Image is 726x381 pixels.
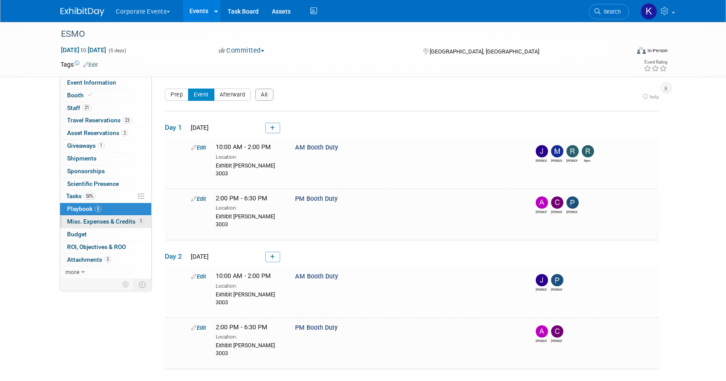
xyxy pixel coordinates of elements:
span: [DATE] [188,253,209,260]
a: Edit [83,62,98,68]
a: Attachments3 [60,254,151,266]
span: Event Information [67,79,116,86]
img: Pietro Fiorentino [566,196,579,209]
a: ROI, Objectives & ROO [60,241,151,253]
span: Travel Reservations [67,117,132,124]
button: All [255,89,274,101]
a: Shipments [60,153,151,165]
span: help [650,94,659,100]
a: Budget [60,228,151,241]
a: Scientific Presence [60,178,151,190]
td: Tags [60,60,98,69]
td: Personalize Event Tab Strip [118,279,134,290]
a: Travel Reservations23 [60,114,151,127]
span: more [65,268,79,275]
img: Megan Gorostiza [551,145,563,157]
span: 10:00 AM - 2:00 PM [216,143,271,151]
div: Adrian Wood [536,209,547,214]
div: John Dauselt [536,286,547,292]
a: Booth [60,89,151,102]
span: Day 2 [165,252,187,261]
div: ESMO [58,26,616,42]
div: Location: [216,152,282,161]
img: Keirsten Davis [641,3,657,20]
span: 23 [123,117,132,124]
a: Edit [191,324,206,331]
span: Shipments [67,155,96,162]
span: Asset Reservations [67,129,128,136]
a: Misc. Expenses & Credits1 [60,216,151,228]
div: Adrian Wood [536,338,547,343]
img: Ryen MacDonald [582,145,594,157]
span: PM Booth Duty [295,195,338,203]
a: Tasks50% [60,190,151,203]
span: 21 [82,104,91,111]
span: Scientific Presence [67,180,119,187]
span: AM Booth Duty [295,273,338,280]
span: 3 [104,256,111,263]
span: ROI, Objectives & ROO [67,243,126,250]
div: Jenna Lefkowits [536,157,547,163]
img: Adrian Wood [536,196,548,209]
span: Staff [67,104,91,111]
i: Booth reservation complete [88,93,92,97]
div: Location: [216,332,282,341]
span: 1 [138,218,144,224]
a: Edit [191,273,206,280]
div: Ryen MacDonald [582,157,593,163]
div: Ross Lenta [566,157,577,163]
img: John Dauselt [536,274,548,286]
span: Giveaways [67,142,104,149]
span: PM Booth Duty [295,324,338,331]
a: Sponsorships [60,165,151,178]
span: 10:00 AM - 2:00 PM [216,272,271,280]
div: Cornelia Wiese [551,209,562,214]
img: Ross Lenta [566,145,579,157]
span: Budget [67,231,87,238]
span: 2:00 PM - 6:30 PM [216,324,267,331]
a: Playbook8 [60,203,151,215]
div: Location: [216,203,282,212]
span: 8 [95,206,101,212]
div: Cornelia Wiese [551,338,562,343]
span: to [79,46,88,53]
a: Staff21 [60,102,151,114]
div: Exhibit [PERSON_NAME] 3003 [216,161,282,178]
div: Event Rating [644,60,667,64]
a: Edit [191,196,206,202]
span: Playbook [67,205,101,212]
a: Search [589,4,629,19]
button: Afterward [214,89,251,101]
a: Giveaways1 [60,140,151,152]
span: [DATE] [188,124,209,131]
td: Toggle Event Tabs [134,279,152,290]
button: Committed [216,46,268,55]
a: Event Information [60,77,151,89]
div: In-Person [647,47,668,54]
div: Event Format [577,46,668,59]
span: Booth [67,92,94,99]
button: Prep [165,89,189,101]
span: Attachments [67,256,111,263]
div: Pietro Fiorentino [551,286,562,292]
span: Sponsorships [67,167,105,174]
a: Edit [191,144,206,151]
a: Asset Reservations2 [60,127,151,139]
div: Exhibit [PERSON_NAME] 3003 [216,341,282,357]
div: Pietro Fiorentino [566,209,577,214]
span: (5 days) [108,48,126,53]
img: Adrian Wood [536,325,548,338]
div: Location: [216,281,282,290]
span: Search [601,8,621,15]
div: Exhibit [PERSON_NAME] 3003 [216,212,282,228]
div: Megan Gorostiza [551,157,562,163]
img: Format-Inperson.png [637,47,646,54]
span: 50% [84,193,96,199]
img: Cornelia Wiese [551,196,563,209]
span: [GEOGRAPHIC_DATA], [GEOGRAPHIC_DATA] [430,48,539,55]
span: [DATE] [DATE] [60,46,107,54]
img: Pietro Fiorentino [551,274,563,286]
span: Tasks [66,192,96,199]
span: Day 1 [165,123,187,132]
img: Cornelia Wiese [551,325,563,338]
